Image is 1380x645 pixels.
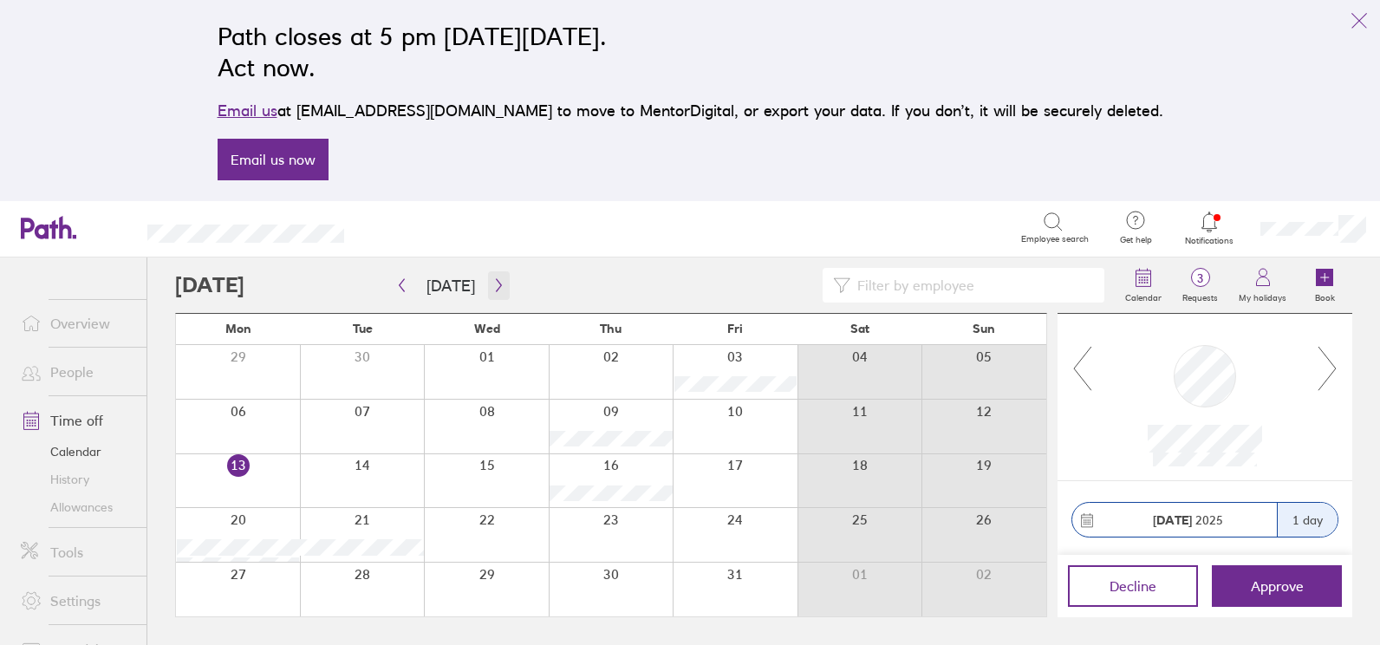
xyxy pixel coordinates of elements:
[1228,257,1297,313] a: My holidays
[850,269,1094,302] input: Filter by employee
[1021,234,1089,244] span: Employee search
[7,355,146,389] a: People
[353,322,373,336] span: Tue
[1172,271,1228,285] span: 3
[225,322,251,336] span: Mon
[727,322,743,336] span: Fri
[7,466,146,493] a: History
[1108,235,1164,245] span: Get help
[413,271,489,300] button: [DATE]
[7,403,146,438] a: Time off
[1297,257,1352,313] a: Book
[1153,512,1192,528] strong: [DATE]
[7,535,146,570] a: Tools
[391,219,435,235] div: Search
[1251,578,1304,594] span: Approve
[1115,257,1172,313] a: Calendar
[1153,513,1223,527] span: 2025
[218,139,329,180] a: Email us now
[600,322,622,336] span: Thu
[1068,565,1198,607] button: Decline
[1277,503,1338,537] div: 1 day
[218,21,1163,83] h2: Path closes at 5 pm [DATE][DATE]. Act now.
[7,438,146,466] a: Calendar
[7,306,146,341] a: Overview
[1172,257,1228,313] a: 3Requests
[973,322,995,336] span: Sun
[7,583,146,618] a: Settings
[1228,288,1297,303] label: My holidays
[218,99,1163,123] p: at [EMAIL_ADDRESS][DOMAIN_NAME] to move to MentorDigital, or export your data. If you don’t, it w...
[1181,236,1238,246] span: Notifications
[7,493,146,521] a: Allowances
[1115,288,1172,303] label: Calendar
[1181,210,1238,246] a: Notifications
[218,101,277,120] a: Email us
[1110,578,1156,594] span: Decline
[1305,288,1345,303] label: Book
[850,322,869,336] span: Sat
[474,322,500,336] span: Wed
[1212,565,1342,607] button: Approve
[1172,288,1228,303] label: Requests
